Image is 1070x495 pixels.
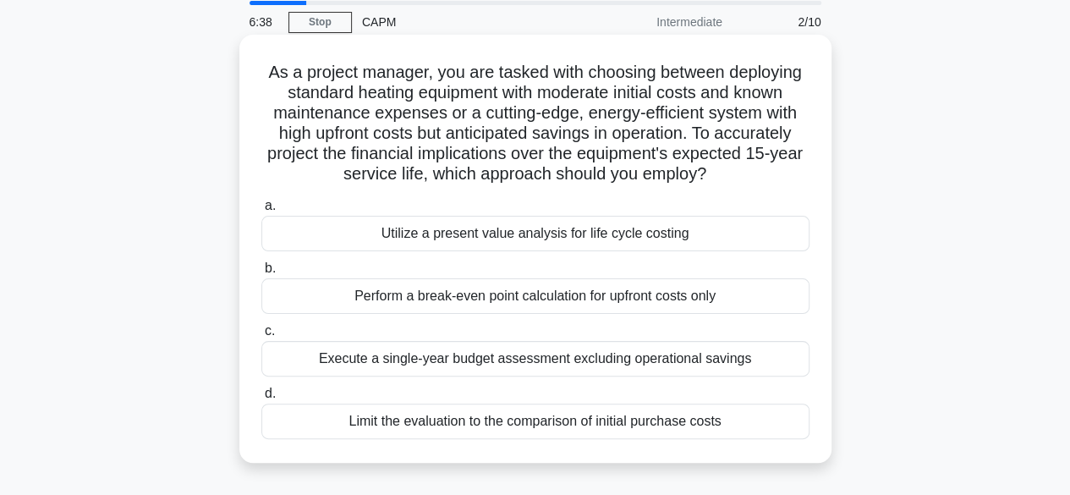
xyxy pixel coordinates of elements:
[260,62,811,185] h5: As a project manager, you are tasked with choosing between deploying standard heating equipment w...
[265,323,275,338] span: c.
[288,12,352,33] a: Stop
[265,261,276,275] span: b.
[261,404,809,439] div: Limit the evaluation to the comparison of initial purchase costs
[352,5,584,39] div: CAPM
[584,5,733,39] div: Intermediate
[265,198,276,212] span: a.
[733,5,831,39] div: 2/10
[239,5,288,39] div: 6:38
[261,341,809,377] div: Execute a single-year budget assessment excluding operational savings
[261,216,809,251] div: Utilize a present value analysis for life cycle costing
[261,278,809,314] div: Perform a break-even point calculation for upfront costs only
[265,386,276,400] span: d.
